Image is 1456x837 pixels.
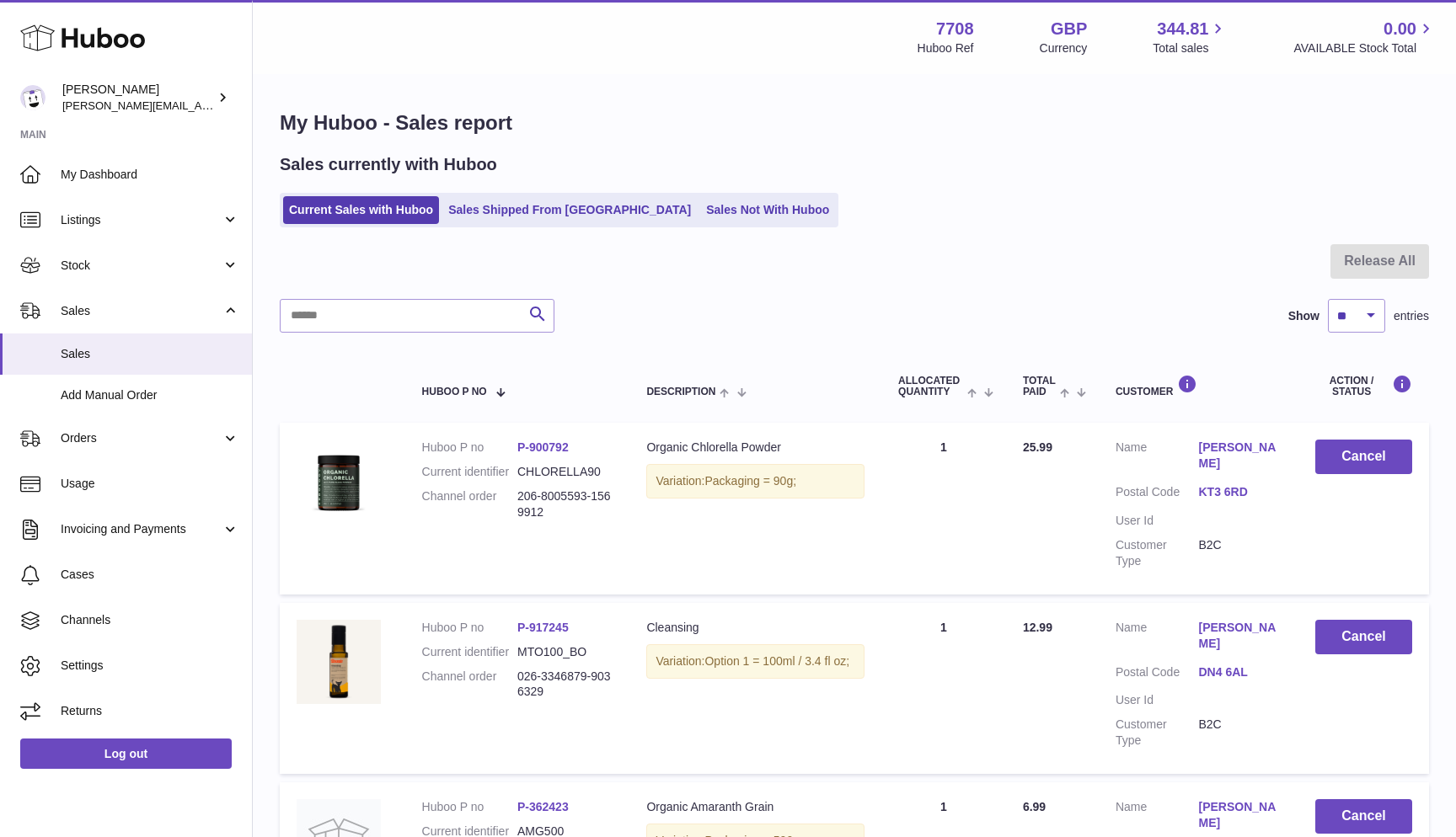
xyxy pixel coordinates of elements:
dt: Name [1116,799,1199,835]
div: Action / Status [1315,375,1412,397]
span: ALLOCATED Quantity [898,376,963,397]
td: 1 [881,423,1006,594]
span: 12.99 [1023,621,1052,634]
div: [PERSON_NAME] [62,82,214,114]
dd: B2C [1199,537,1282,569]
span: Packaging = 90g; [704,474,796,488]
dt: Huboo P no [422,620,517,636]
dt: Name [1116,440,1199,476]
dt: User Id [1116,692,1199,708]
span: [PERSON_NAME][EMAIL_ADDRESS][DOMAIN_NAME] [62,99,338,112]
a: [PERSON_NAME] [1199,440,1282,472]
dd: CHLORELLA90 [517,464,613,480]
div: Organic Chlorella Powder [646,440,864,456]
h1: My Huboo - Sales report [280,109,1429,136]
td: 1 [881,603,1006,774]
a: DN4 6AL [1199,664,1282,680]
img: victor@erbology.co [20,85,45,110]
span: Listings [61,212,222,228]
a: [PERSON_NAME] [1199,799,1282,831]
dt: User Id [1116,513,1199,529]
img: MTO100_246244238.jpg [297,620,381,704]
div: Variation: [646,644,864,679]
span: 25.99 [1023,440,1052,454]
div: Huboo Ref [918,40,974,56]
dt: Current identifier [422,464,517,480]
dt: Channel order [422,669,517,701]
dd: 206-8005593-1569912 [517,488,613,520]
button: Cancel [1315,620,1412,654]
a: P-900792 [517,440,569,454]
span: 0.00 [1384,18,1416,40]
dt: Customer Type [1116,537,1199,569]
button: Cancel [1315,440,1412,474]
span: Channels [61,612,239,628]
span: Description [646,387,715,397]
dt: Postal Code [1116,484,1199,504]
dt: Name [1116,620,1199,656]
a: 344.81 Total sales [1153,18,1228,56]
h2: Sales currently with Huboo [280,153,497,176]
dt: Channel order [422,488,517,520]
div: Cleansing [646,620,864,636]
a: P-917245 [517,621,569,634]
dt: Huboo P no [422,799,517,815]
span: Settings [61,658,239,674]
span: 6.99 [1023,800,1046,813]
dd: 026-3346879-9036329 [517,669,613,701]
span: Sales [61,346,239,362]
a: KT3 6RD [1199,484,1282,500]
a: [PERSON_NAME] [1199,620,1282,652]
span: AVAILABLE Stock Total [1293,40,1436,56]
span: Add Manual Order [61,387,239,403]
dt: Postal Code [1116,664,1199,685]
a: Log out [20,738,232,769]
span: entries [1394,308,1429,324]
span: Invoicing and Payments [61,521,222,537]
dd: B2C [1199,717,1282,749]
span: Cases [61,567,239,583]
span: My Dashboard [61,167,239,183]
button: Cancel [1315,799,1412,834]
div: Currency [1040,40,1088,56]
a: Sales Not With Huboo [700,196,835,224]
span: Returns [61,703,239,719]
div: Customer [1116,375,1282,397]
span: Huboo P no [422,387,487,397]
span: Orders [61,430,222,446]
span: Usage [61,476,239,492]
strong: GBP [1051,18,1087,40]
span: 344.81 [1157,18,1208,40]
dt: Current identifier [422,644,517,660]
span: Total paid [1023,376,1056,397]
span: Total sales [1153,40,1228,56]
div: Variation: [646,464,864,498]
img: 77081700557719.jpg [297,440,381,524]
a: Current Sales with Huboo [283,196,439,224]
a: Sales Shipped From [GEOGRAPHIC_DATA] [442,196,697,224]
span: Stock [61,258,222,274]
label: Show [1288,308,1319,324]
dt: Customer Type [1116,717,1199,749]
span: Option 1 = 100ml / 3.4 fl oz; [704,654,849,668]
div: Organic Amaranth Grain [646,799,864,815]
a: P-362423 [517,800,569,813]
dd: MTO100_BO [517,644,613,660]
span: Sales [61,303,222,319]
strong: 7708 [936,18,974,40]
dt: Huboo P no [422,440,517,456]
a: 0.00 AVAILABLE Stock Total [1293,18,1436,56]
